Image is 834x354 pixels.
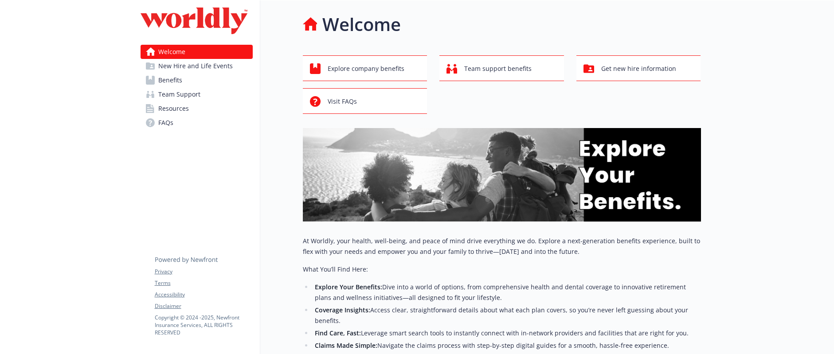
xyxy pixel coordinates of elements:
a: Terms [155,279,252,287]
h1: Welcome [322,11,401,38]
span: Welcome [158,45,185,59]
span: Get new hire information [601,60,676,77]
span: FAQs [158,116,173,130]
p: At Worldly, your health, well-being, and peace of mind drive everything we do. Explore a next-gen... [303,236,701,257]
button: Visit FAQs [303,88,427,114]
a: Benefits [141,73,253,87]
p: Copyright © 2024 - 2025 , Newfront Insurance Services, ALL RIGHTS RESERVED [155,314,252,336]
span: New Hire and Life Events [158,59,233,73]
a: Disclaimer [155,302,252,310]
strong: Coverage Insights: [315,306,370,314]
span: Visit FAQs [328,93,357,110]
button: Team support benefits [439,55,564,81]
a: New Hire and Life Events [141,59,253,73]
strong: Explore Your Benefits: [315,283,382,291]
li: Access clear, straightforward details about what each plan covers, so you’re never left guessing ... [313,305,701,326]
button: Get new hire information [576,55,701,81]
a: Privacy [155,268,252,276]
a: FAQs [141,116,253,130]
span: Benefits [158,73,182,87]
a: Welcome [141,45,253,59]
img: overview page banner [303,128,701,222]
button: Explore company benefits [303,55,427,81]
strong: Find Care, Fast: [315,329,361,337]
li: Navigate the claims process with step-by-step digital guides for a smooth, hassle-free experience. [313,340,701,351]
a: Team Support [141,87,253,101]
li: Leverage smart search tools to instantly connect with in-network providers and facilities that ar... [313,328,701,338]
a: Accessibility [155,291,252,299]
span: Team support benefits [464,60,532,77]
span: Resources [158,101,189,116]
a: Resources [141,101,253,116]
li: Dive into a world of options, from comprehensive health and dental coverage to innovative retirem... [313,282,701,303]
span: Team Support [158,87,200,101]
p: What You’ll Find Here: [303,264,701,275]
strong: Claims Made Simple: [315,341,377,350]
span: Explore company benefits [328,60,404,77]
